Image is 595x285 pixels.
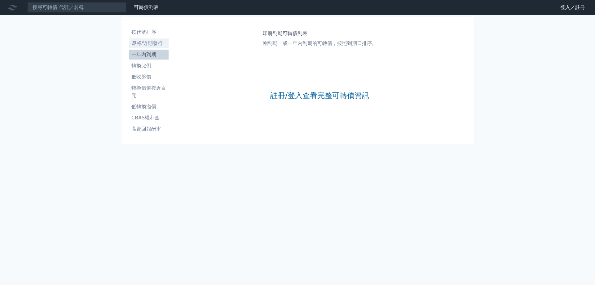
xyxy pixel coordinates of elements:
li: 一年內到期 [129,51,169,58]
li: 按代號排序 [129,29,169,36]
a: 可轉債列表 [134,4,159,10]
input: 搜尋可轉債 代號／名稱 [27,2,126,13]
a: 登入／註冊 [555,2,590,12]
li: 轉換價值接近百元 [129,84,169,99]
h1: 即將到期可轉債列表 [263,30,377,37]
li: 高賣回報酬率 [129,125,169,133]
a: CBAS權利金 [129,113,169,123]
li: CBAS權利金 [129,114,169,122]
a: 一年內到期 [129,50,169,60]
a: 即將/近期發行 [129,38,169,48]
li: 轉換比例 [129,62,169,69]
li: 即將/近期發行 [129,40,169,47]
a: 轉換價值接近百元 [129,83,169,100]
a: 高賣回報酬率 [129,124,169,134]
a: 按代號排序 [129,27,169,37]
li: 低轉換溢價 [129,103,169,110]
p: 剛到期、或一年內到期的可轉債，按照到期日排序。 [263,40,377,47]
a: 註冊/登入查看完整可轉債資訊 [270,91,369,100]
li: 低收盤價 [129,73,169,81]
a: 低轉換溢價 [129,102,169,112]
a: 低收盤價 [129,72,169,82]
a: 轉換比例 [129,61,169,71]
